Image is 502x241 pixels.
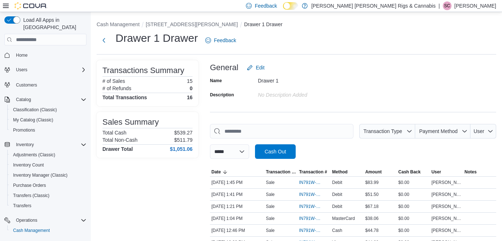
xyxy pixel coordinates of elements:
span: Purchase Orders [10,181,86,190]
span: Method [332,169,348,175]
p: $539.27 [174,130,193,136]
span: Notes [465,169,477,175]
button: Notes [463,168,496,176]
p: 0 [190,85,193,91]
a: Classification (Classic) [10,105,60,114]
span: [PERSON_NAME] [432,204,462,209]
button: Next [97,33,111,48]
button: Date [210,168,264,176]
button: Catalog [13,95,34,104]
span: Operations [13,216,86,225]
span: Transfers (Classic) [13,193,49,198]
button: Cash Back [397,168,430,176]
span: Cash Management [10,226,86,235]
button: Users [1,65,89,75]
a: Inventory Manager (Classic) [10,171,70,180]
span: Inventory Manager (Classic) [10,171,86,180]
span: Debit [332,204,342,209]
span: MasterCard [332,216,355,221]
div: [DATE] 1:04 PM [210,214,264,223]
h4: $1,051.06 [170,146,193,152]
button: IN791W-33348 [299,202,329,211]
h4: 16 [187,95,193,100]
div: $0.00 [397,226,430,235]
p: Sale [266,204,275,209]
h4: Drawer Total [102,146,133,152]
button: Operations [13,216,40,225]
span: IN791W-33348 [299,204,322,209]
p: [PERSON_NAME] [PERSON_NAME] Rigs & Cannabis [311,1,436,10]
span: IN791W-33350 [299,180,322,185]
span: IN791W-33349 [299,192,322,197]
button: Adjustments (Classic) [7,150,89,160]
span: Transfers [10,201,86,210]
input: This is a search bar. As you type, the results lower in the page will automatically filter. [210,124,353,138]
p: 15 [187,78,193,84]
span: Load All Apps in [GEOGRAPHIC_DATA] [20,16,86,31]
span: IN791W-33346 [299,228,322,233]
h3: Sales Summary [102,118,159,126]
button: Cash Management [97,21,139,27]
span: Catalog [16,97,31,103]
img: Cova [15,2,47,9]
p: $511.79 [174,137,193,143]
span: Payment Method [419,128,458,134]
span: Adjustments (Classic) [10,150,86,159]
span: Customers [13,80,86,89]
span: Transfers [13,203,31,209]
div: [DATE] 1:45 PM [210,178,264,187]
span: [PERSON_NAME] [432,180,462,185]
button: User [470,124,496,138]
span: [PERSON_NAME] [432,228,462,233]
a: Home [13,51,31,60]
span: Inventory [16,142,34,148]
span: $51.50 [365,192,378,197]
button: Catalog [1,95,89,105]
button: Inventory Count [7,160,89,170]
a: Purchase Orders [10,181,49,190]
span: Date [211,169,221,175]
span: $83.99 [365,180,378,185]
div: $0.00 [397,214,430,223]
span: User [432,169,441,175]
button: Inventory Manager (Classic) [7,170,89,180]
span: Adjustments (Classic) [13,152,55,158]
p: Sale [266,228,275,233]
button: Transaction # [297,168,331,176]
span: Edit [256,64,264,71]
a: Customers [13,81,40,89]
button: Amount [364,168,397,176]
span: Cash [332,228,342,233]
p: | [438,1,440,10]
label: Name [210,78,222,84]
button: Cash Management [7,225,89,236]
button: User [430,168,463,176]
a: Transfers [10,201,34,210]
span: Customers [16,82,37,88]
button: Inventory [13,140,37,149]
span: Transfers (Classic) [10,191,86,200]
button: Customers [1,79,89,90]
button: IN791W-33346 [299,226,329,235]
button: Promotions [7,125,89,135]
span: Inventory Count [13,162,44,168]
div: $0.00 [397,178,430,187]
button: Drawer 1 Drawer [244,21,283,27]
a: Feedback [202,33,239,48]
label: Description [210,92,234,98]
span: Debit [332,180,342,185]
span: $38.06 [365,216,378,221]
button: Users [13,65,30,74]
span: Transaction # [299,169,327,175]
div: [DATE] 12:46 PM [210,226,264,235]
div: [DATE] 1:41 PM [210,190,264,199]
span: Inventory Manager (Classic) [13,172,68,178]
span: User [474,128,485,134]
button: My Catalog (Classic) [7,115,89,125]
button: Transfers [7,201,89,211]
h6: Total Cash [102,130,126,136]
span: Cash Out [264,148,286,155]
h1: Drawer 1 Drawer [116,31,198,45]
button: Method [331,168,364,176]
